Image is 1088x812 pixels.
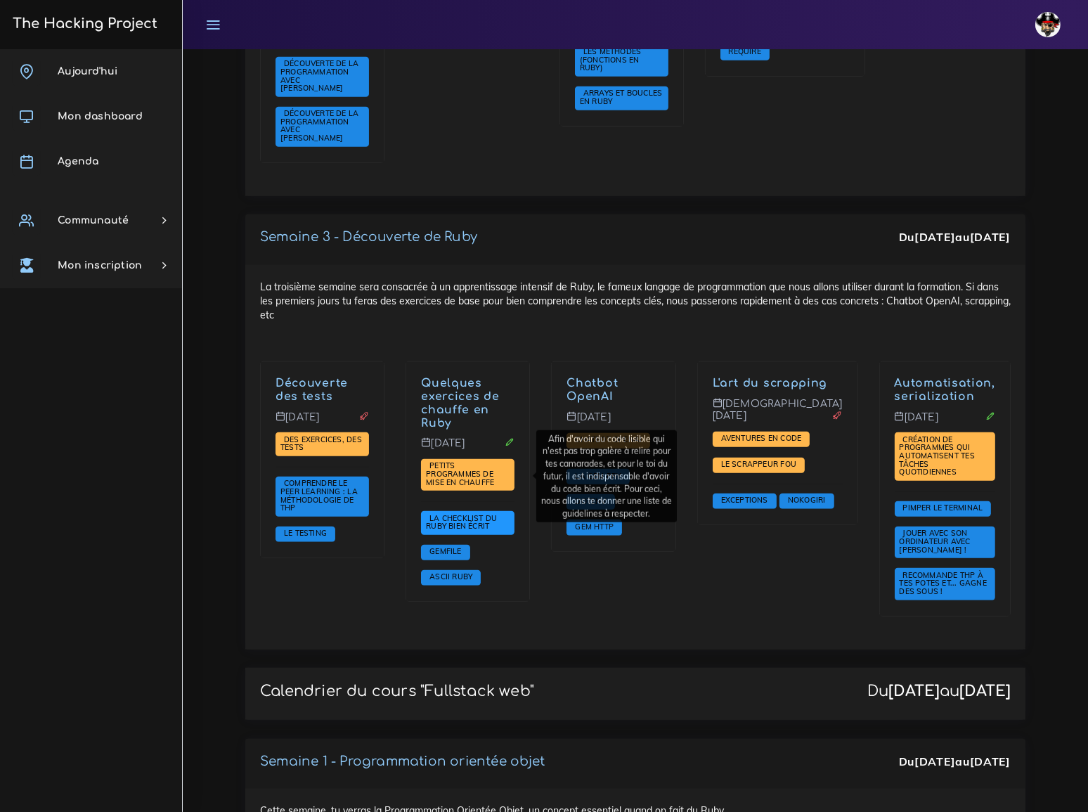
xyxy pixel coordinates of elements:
a: Aventures en code [718,434,805,444]
strong: [DATE] [959,683,1011,700]
a: Exceptions [718,496,772,505]
span: Exceptions [718,495,772,505]
span: Require [725,46,765,56]
span: Comprendre le peer learning : la méthodologie de THP [280,478,358,513]
span: Arrays et boucles en Ruby [580,88,663,106]
span: Découverte de la programmation avec [PERSON_NAME] [280,108,358,143]
a: Semaine 3 - Découverte de Ruby [260,230,477,244]
a: Découverte de la programmation avec [PERSON_NAME] [280,109,358,143]
p: [DATE] [421,437,514,460]
span: Découverte de la programmation avec [PERSON_NAME] [280,58,358,93]
strong: [DATE] [914,230,955,244]
span: Mon dashboard [58,111,143,122]
a: Pimper le terminal [900,503,987,513]
a: Quelques exercices de chauffe en Ruby [421,377,499,429]
img: avatar [1035,12,1061,37]
span: Les méthodes (fonctions en Ruby) [580,46,642,72]
span: Gem HTTP [571,522,617,531]
div: Du au [899,229,1011,245]
span: ASCII Ruby [426,572,476,581]
span: La checklist du Ruby bien écrit [426,513,497,531]
div: Du au [867,683,1011,700]
a: Gemfile [426,547,465,557]
div: La troisième semaine sera consacrée à un apprentissage intensif de Ruby, le fameux langage de pro... [245,265,1025,650]
span: Le testing [280,528,330,538]
a: L'art du scrapping [713,377,828,389]
a: Comprendre le peer learning : la méthodologie de THP [280,479,358,513]
p: [DATE] [276,411,369,434]
span: Gemfile [426,546,465,556]
div: Afin d'avoir du code lisible qui n'est pas trop galère à relire pour tes camarades, et pour le to... [536,430,677,522]
span: Aujourd'hui [58,66,117,77]
a: ASCII Ruby [426,572,476,582]
span: Recommande THP à tes potes et... gagne des sous ! [900,570,987,596]
p: [DATE] [895,411,996,434]
a: Nokogiri [784,496,829,505]
a: Require [725,47,765,57]
a: Semaine 1 - Programmation orientée objet [260,754,545,768]
a: Découverte de la programmation avec [PERSON_NAME] [280,59,358,94]
span: Communauté [58,215,129,226]
span: Des exercices, des tests [280,434,362,453]
strong: [DATE] [970,230,1011,244]
span: Aventures en code [718,433,805,443]
a: Découverte des tests [276,377,348,403]
p: [DEMOGRAPHIC_DATA][DATE] [713,398,843,432]
div: Du au [899,754,1011,770]
a: Les méthodes (fonctions en Ruby) [580,47,642,73]
strong: [DATE] [914,754,955,768]
span: Petits programmes de mise en chauffe [426,460,498,486]
a: Petits programmes de mise en chauffe [426,461,498,487]
a: Création de programmes qui automatisent tes tâches quotidiennes [900,435,975,477]
span: Jouer avec son ordinateur avec [PERSON_NAME] ! [900,528,971,554]
p: Calendrier du cours "Fullstack web" [260,683,534,700]
span: Mon inscription [58,260,142,271]
h3: The Hacking Project [8,16,157,32]
a: La checklist du Ruby bien écrit [426,514,497,532]
a: Automatisation, serialization [895,377,996,403]
strong: [DATE] [970,754,1011,768]
a: Le scrappeur fou [718,460,800,470]
a: Des exercices, des tests [280,435,362,453]
a: Recommande THP à tes potes et... gagne des sous ! [900,571,987,597]
span: Le scrappeur fou [718,459,800,469]
span: Nokogiri [784,495,829,505]
span: Pimper le terminal [900,503,987,513]
span: Agenda [58,156,98,167]
a: Le testing [280,529,330,539]
a: Gem HTTP [571,522,617,532]
a: Arrays et boucles en Ruby [580,89,663,107]
strong: [DATE] [888,683,940,700]
span: Création de programmes qui automatisent tes tâches quotidiennes [900,434,975,477]
a: Jouer avec son ordinateur avec [PERSON_NAME] ! [900,529,971,555]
